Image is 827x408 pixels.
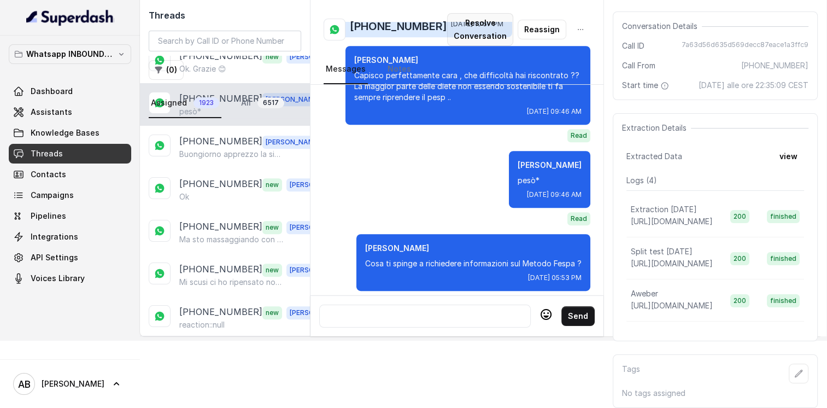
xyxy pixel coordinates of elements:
span: finished [767,294,800,307]
p: reaction::null [179,319,225,330]
button: Send [561,306,595,326]
input: Search by Call ID or Phone Number [149,31,301,51]
p: Ma sto massaggiando con [PERSON_NAME] ho un suo collaboratore [179,234,284,245]
a: Assistants [9,102,131,122]
span: 200 [730,252,749,265]
a: All6517 [239,89,286,118]
span: Extracted Data [626,151,682,162]
span: Conversation Details [622,21,702,32]
span: [PERSON_NAME] [286,306,348,319]
p: [PERSON_NAME] [365,243,582,254]
button: (0) [149,60,184,80]
p: Tags [622,364,640,383]
span: Dashboard [31,86,73,97]
span: Start time [622,80,671,91]
span: Contacts [31,169,66,180]
span: [DATE] 09:46 AM [527,190,582,199]
button: view [773,147,804,166]
p: Logs ( 4 ) [626,175,804,186]
span: Voices Library [31,273,85,284]
span: Integrations [31,231,78,242]
text: AB [18,378,31,390]
a: Threads [9,144,131,164]
nav: Tabs [324,55,590,84]
span: Read [567,129,590,142]
img: light.svg [26,9,114,26]
span: new [262,264,282,277]
span: 200 [730,294,749,307]
p: Aweber [631,288,658,299]
span: [DATE] alle ore 22:35:09 CEST [699,80,808,91]
span: Assistants [31,107,72,118]
span: [PERSON_NAME] [286,178,348,191]
span: [DATE] 09:46 AM [527,107,582,116]
span: [PHONE_NUMBER] [741,60,808,71]
a: API Settings [9,248,131,267]
h2: Threads [149,9,301,22]
p: Capisco perfettamente cara , che difficoltà hai riscontrato ?? La maggior parte delle diete non e... [354,70,582,103]
span: finished [767,210,800,223]
p: Mi scusi ci ho ripensato non voglio più essere contattata per avere informazioni. Disdico l'appun... [179,277,284,288]
p: [PHONE_NUMBER] [179,135,262,149]
span: new [262,306,282,319]
a: Dashboard [9,81,131,101]
button: Resolve Conversation [447,13,513,46]
span: [PERSON_NAME] [286,221,348,234]
a: Campaigns [9,185,131,205]
span: [URL][DOMAIN_NAME] [631,217,713,226]
a: Assigned1923 [149,89,221,118]
span: [URL][DOMAIN_NAME] [631,301,713,310]
span: Pipelines [31,211,66,222]
p: Whatsapp INBOUND Workspace [26,48,114,61]
span: API Settings [31,252,78,263]
h2: [PHONE_NUMBER] [350,19,447,40]
span: [PERSON_NAME] [286,264,348,277]
p: [PHONE_NUMBER] [179,305,262,319]
p: pesò* [518,175,582,186]
span: Extraction Details [622,123,691,133]
span: Threads [31,148,63,159]
a: Voices Library [9,269,131,288]
span: new [262,221,282,234]
span: new [262,178,282,191]
nav: Tabs [149,89,301,118]
span: 7a63d56d635d569decc87eace1a3ffc9 [682,40,808,51]
a: [PERSON_NAME] [9,369,131,399]
span: Call From [622,60,655,71]
button: Whatsapp INBOUND Workspace [9,44,131,64]
p: Split test [DATE] [631,246,693,257]
span: [DATE] 05:53 PM [528,273,582,282]
button: Reassign [518,20,566,39]
p: [PHONE_NUMBER] [179,220,262,234]
p: [PHONE_NUMBER] [179,177,262,191]
a: Notes [385,55,413,84]
p: Buongiorno apprezzo la sincerità cara ovviamente senza nemmeno avere le informazioni che rilascia... [179,149,284,160]
p: [PERSON_NAME] [518,160,582,171]
p: Ok [179,191,189,202]
a: Messages [324,55,368,84]
a: Knowledge Bases [9,123,131,143]
span: 200 [730,210,749,223]
p: No tags assigned [622,388,808,399]
p: test [631,330,646,341]
a: Integrations [9,227,131,247]
span: finished [767,252,800,265]
span: [URL][DOMAIN_NAME] [631,259,713,268]
span: Campaigns [31,190,74,201]
span: Call ID [622,40,644,51]
a: Contacts [9,165,131,184]
p: Extraction [DATE] [631,204,697,215]
span: [PERSON_NAME] [262,136,324,149]
span: Read [567,212,590,225]
p: Cosa ti spinge a richiedere informazioni sul Metodo Fespa ? [365,258,582,269]
span: 1923 [193,97,219,108]
span: Knowledge Bases [31,127,99,138]
p: [PHONE_NUMBER] [179,263,262,277]
span: 6517 [257,97,284,108]
a: Pipelines [9,206,131,226]
span: [PERSON_NAME] [42,378,104,389]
